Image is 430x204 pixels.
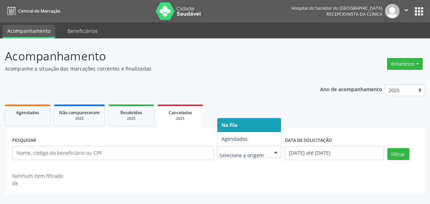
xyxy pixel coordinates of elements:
[18,8,60,14] span: Central de Marcação
[291,5,382,11] div: Hospital do Servidor do [GEOGRAPHIC_DATA]
[12,180,63,187] div: de
[2,25,55,38] a: Acompanhamento
[5,65,299,72] p: Acompanhe a situação das marcações correntes e finalizadas
[12,135,36,146] label: PESQUISAR
[387,148,409,160] button: Filtrar
[59,110,100,116] span: Não compareceram
[63,25,103,37] a: Beneficiários
[402,6,410,14] i: 
[387,58,423,70] button: Relatórios
[114,116,149,121] div: 2025
[326,11,382,17] span: Recepcionista da clínica
[400,4,413,19] button: 
[413,5,425,17] button: apps
[16,110,39,116] span: Agendados
[221,136,248,142] span: Agendados
[219,148,267,162] input: Selecione a origem
[285,135,332,146] label: DATA DE SOLICITAÇÃO
[285,146,383,160] input: Selecione um intervalo
[169,110,192,116] span: Cancelados
[5,5,60,17] a: Central de Marcação
[12,172,63,180] div: Nenhum item filtrado
[320,85,382,93] p: Ano de acompanhamento
[5,48,299,65] p: Acompanhamento
[385,4,400,19] img: img
[120,110,142,116] span: Resolvidos
[59,116,100,121] div: 2025
[162,116,198,121] div: 2025
[221,122,237,128] span: Na fila
[12,146,213,160] input: Nome, código do beneficiário ou CPF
